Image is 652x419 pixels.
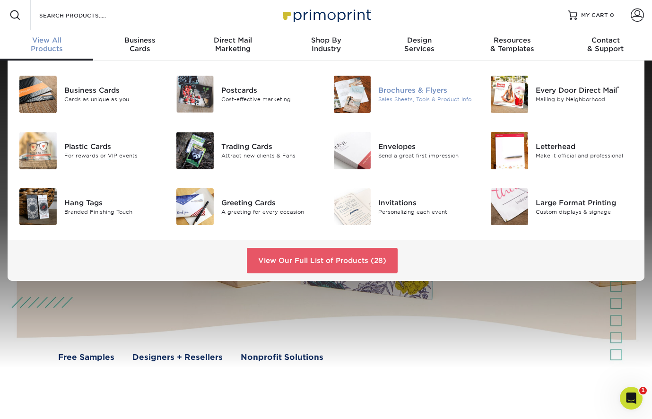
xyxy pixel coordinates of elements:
[536,141,634,152] div: Letterhead
[64,96,162,104] div: Cards as unique as you
[186,30,279,61] a: Direct MailMarketing
[186,36,279,53] div: Marketing
[491,188,528,226] img: Large Format Printing
[559,30,652,61] a: Contact& Support
[247,248,398,273] a: View Our Full List of Products (28)
[93,30,186,61] a: BusinessCards
[186,36,279,44] span: Direct Mail
[19,72,162,117] a: Business Cards Business Cards Cards as unique as you
[536,208,634,216] div: Custom displays & signage
[64,198,162,208] div: Hang Tags
[466,36,559,44] span: Resources
[559,36,652,44] span: Contact
[491,132,528,169] img: Letterhead
[19,128,162,173] a: Plastic Cards Plastic Cards For rewards or VIP events
[378,96,476,104] div: Sales Sheets, Tools & Product Info
[64,152,162,160] div: For rewards or VIP events
[38,9,130,21] input: SEARCH PRODUCTS.....
[334,76,371,113] img: Brochures & Flyers
[64,141,162,152] div: Plastic Cards
[373,36,466,44] span: Design
[93,36,186,53] div: Cards
[490,184,633,229] a: Large Format Printing Large Format Printing Custom displays & signage
[373,36,466,53] div: Services
[19,132,57,169] img: Plastic Cards
[610,12,614,18] span: 0
[279,36,373,53] div: Industry
[536,96,634,104] div: Mailing by Neighborhood
[333,184,476,229] a: Invitations Invitations Personalizing each event
[221,198,319,208] div: Greeting Cards
[617,85,619,92] sup: ®
[221,96,319,104] div: Cost-effective marketing
[19,184,162,229] a: Hang Tags Hang Tags Branded Finishing Touch
[490,128,633,173] a: Letterhead Letterhead Make it official and professional
[620,387,643,410] iframe: Intercom live chat
[333,128,476,173] a: Envelopes Envelopes Send a great first impression
[176,188,214,226] img: Greeting Cards
[559,36,652,53] div: & Support
[378,85,476,96] div: Brochures & Flyers
[221,85,319,96] div: Postcards
[466,30,559,61] a: Resources& Templates
[221,141,319,152] div: Trading Cards
[536,152,634,160] div: Make it official and professional
[93,36,186,44] span: Business
[176,72,319,116] a: Postcards Postcards Cost-effective marketing
[64,208,162,216] div: Branded Finishing Touch
[373,30,466,61] a: DesignServices
[334,132,371,169] img: Envelopes
[334,188,371,226] img: Invitations
[221,208,319,216] div: A greeting for every occasion
[176,132,214,169] img: Trading Cards
[378,152,476,160] div: Send a great first impression
[536,198,634,208] div: Large Format Printing
[639,387,647,394] span: 1
[279,30,373,61] a: Shop ByIndustry
[378,208,476,216] div: Personalizing each event
[279,36,373,44] span: Shop By
[378,141,476,152] div: Envelopes
[221,152,319,160] div: Attract new clients & Fans
[176,128,319,173] a: Trading Cards Trading Cards Attract new clients & Fans
[279,5,374,25] img: Primoprint
[64,85,162,96] div: Business Cards
[176,76,214,113] img: Postcards
[491,76,528,113] img: Every Door Direct Mail
[333,72,476,117] a: Brochures & Flyers Brochures & Flyers Sales Sheets, Tools & Product Info
[581,11,608,19] span: MY CART
[378,198,476,208] div: Invitations
[19,188,57,226] img: Hang Tags
[490,72,633,117] a: Every Door Direct Mail Every Door Direct Mail® Mailing by Neighborhood
[466,36,559,53] div: & Templates
[176,184,319,229] a: Greeting Cards Greeting Cards A greeting for every occasion
[536,85,634,96] div: Every Door Direct Mail
[19,76,57,113] img: Business Cards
